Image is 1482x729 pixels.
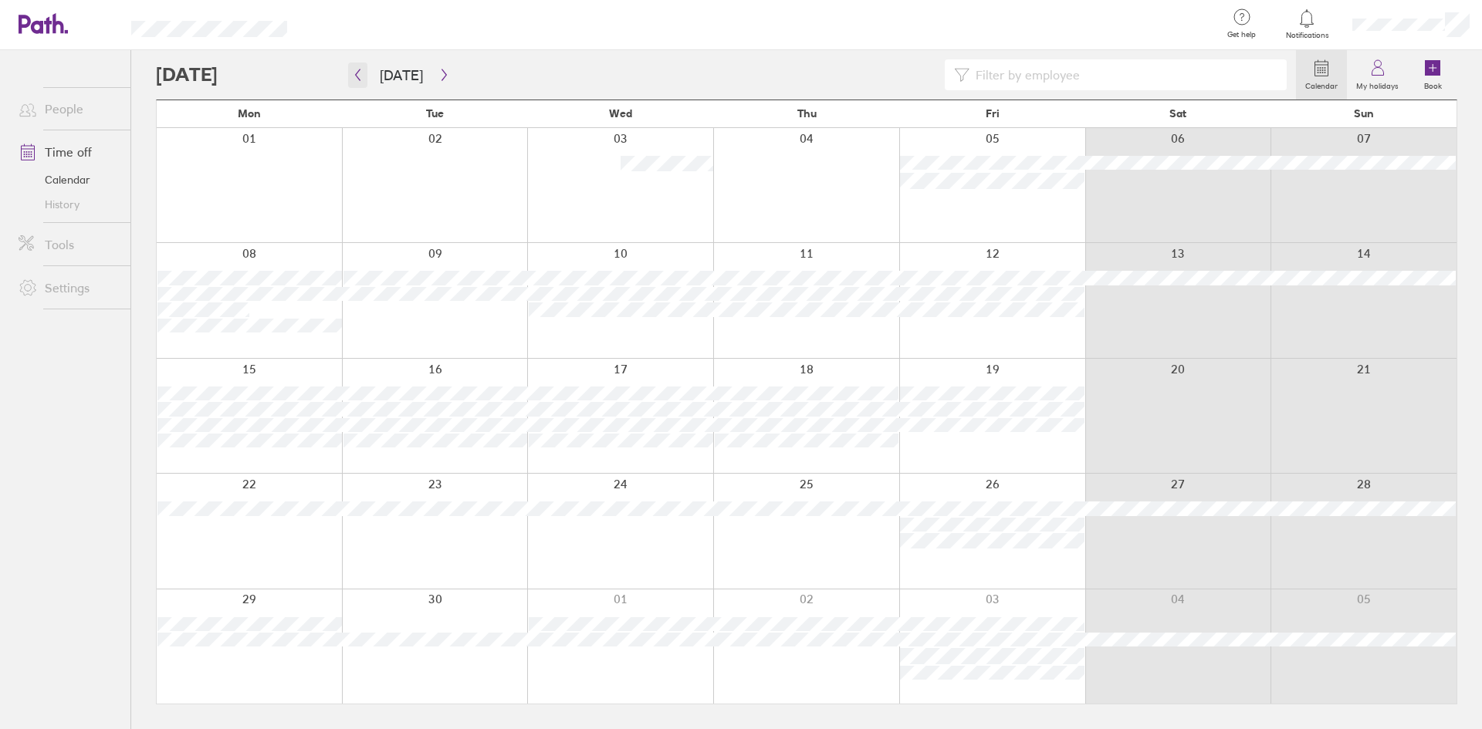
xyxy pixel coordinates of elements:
a: Calendar [1296,50,1347,100]
span: Thu [797,107,817,120]
span: Fri [986,107,1000,120]
a: Time off [6,137,130,167]
a: Calendar [6,167,130,192]
button: [DATE] [367,62,435,88]
label: Book [1415,77,1451,91]
a: Settings [6,272,130,303]
span: Mon [238,107,261,120]
a: People [6,93,130,124]
a: Tools [6,229,130,260]
span: Notifications [1282,31,1332,40]
span: Sun [1354,107,1374,120]
label: Calendar [1296,77,1347,91]
a: My holidays [1347,50,1408,100]
span: Get help [1216,30,1267,39]
span: Sat [1169,107,1186,120]
label: My holidays [1347,77,1408,91]
a: Book [1408,50,1457,100]
span: Tue [426,107,444,120]
span: Wed [609,107,632,120]
a: Notifications [1282,8,1332,40]
a: History [6,192,130,217]
input: Filter by employee [969,60,1277,89]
